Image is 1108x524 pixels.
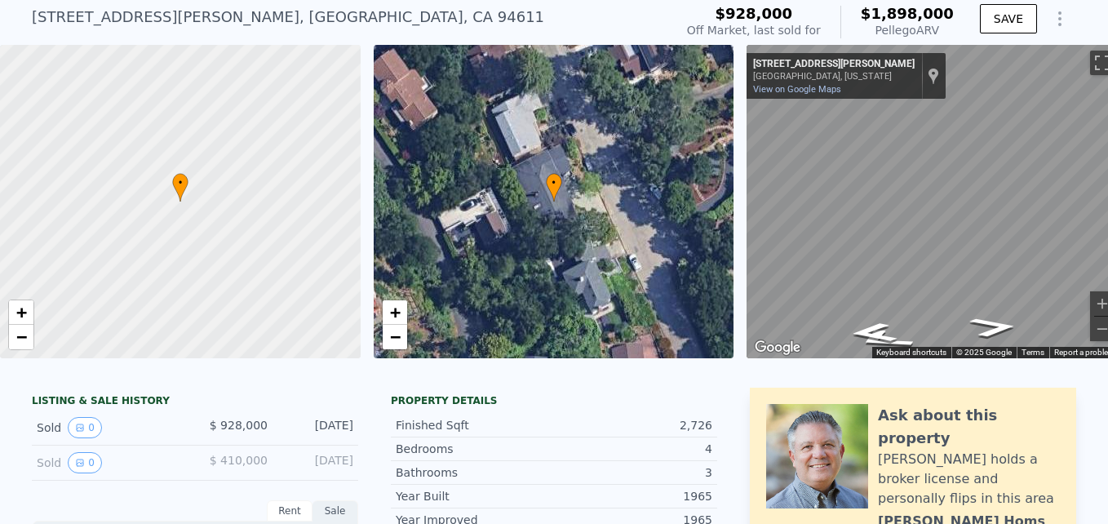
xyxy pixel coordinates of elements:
[383,325,407,349] a: Zoom out
[32,394,358,411] div: LISTING & SALE HISTORY
[391,394,717,407] div: Property details
[396,441,554,457] div: Bedrooms
[389,302,400,322] span: +
[37,417,182,438] div: Sold
[554,488,712,504] div: 1965
[751,337,804,358] img: Google
[281,452,353,473] div: [DATE]
[861,5,954,22] span: $1,898,000
[32,6,544,29] div: [STREET_ADDRESS][PERSON_NAME] , [GEOGRAPHIC_DATA] , CA 94611
[210,454,268,467] span: $ 410,000
[383,300,407,325] a: Zoom in
[172,173,188,202] div: •
[829,318,918,347] path: Go Southeast, Liggett Dr
[751,337,804,358] a: Open this area in Google Maps (opens a new window)
[210,419,268,432] span: $ 928,000
[396,488,554,504] div: Year Built
[878,450,1060,508] div: [PERSON_NAME] holds a broker license and personally flips in this area
[928,67,939,85] a: Show location on map
[949,312,1038,341] path: Go Northwest, Liggett Dr
[267,500,312,522] div: Rent
[312,500,358,522] div: Sale
[281,417,353,438] div: [DATE]
[16,302,27,322] span: +
[554,417,712,433] div: 2,726
[546,175,562,190] span: •
[956,348,1012,357] span: © 2025 Google
[68,452,102,473] button: View historical data
[1044,2,1076,35] button: Show Options
[554,464,712,481] div: 3
[16,326,27,347] span: −
[37,452,182,473] div: Sold
[554,441,712,457] div: 4
[396,417,554,433] div: Finished Sqft
[753,84,841,95] a: View on Google Maps
[546,173,562,202] div: •
[753,58,915,71] div: [STREET_ADDRESS][PERSON_NAME]
[9,325,33,349] a: Zoom out
[1022,348,1044,357] a: Terms (opens in new tab)
[68,417,102,438] button: View historical data
[878,404,1060,450] div: Ask about this property
[861,22,954,38] div: Pellego ARV
[389,326,400,347] span: −
[716,5,793,22] span: $928,000
[396,464,554,481] div: Bathrooms
[9,300,33,325] a: Zoom in
[753,71,915,82] div: [GEOGRAPHIC_DATA], [US_STATE]
[876,347,946,358] button: Keyboard shortcuts
[687,22,821,38] div: Off Market, last sold for
[980,4,1037,33] button: SAVE
[172,175,188,190] span: •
